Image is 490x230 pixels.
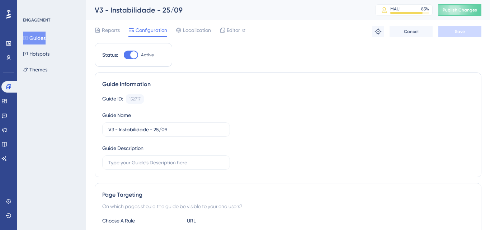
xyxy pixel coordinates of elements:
[136,26,167,34] span: Configuration
[129,96,141,102] div: 152717
[102,94,123,104] div: Guide ID:
[421,6,429,12] div: 83 %
[102,202,474,211] div: On which pages should the guide be visible to your end users?
[102,144,143,152] div: Guide Description
[227,26,240,34] span: Editor
[455,29,465,34] span: Save
[102,80,474,89] div: Guide Information
[183,26,211,34] span: Localization
[23,47,50,60] button: Hotspots
[23,32,46,44] button: Guides
[108,159,224,166] input: Type your Guide’s Description here
[102,216,181,225] div: Choose A Rule
[438,26,481,37] button: Save
[102,191,474,199] div: Page Targeting
[23,17,50,23] div: ENGAGEMENT
[102,51,118,59] div: Status:
[187,216,266,225] div: URL
[141,52,154,58] span: Active
[102,111,131,119] div: Guide Name
[438,4,481,16] button: Publish Changes
[390,26,433,37] button: Cancel
[404,29,419,34] span: Cancel
[443,7,477,13] span: Publish Changes
[390,6,400,12] div: MAU
[102,26,120,34] span: Reports
[23,63,47,76] button: Themes
[95,5,357,15] div: V3 - Instabilidade - 25/09
[108,126,224,133] input: Type your Guide’s Name here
